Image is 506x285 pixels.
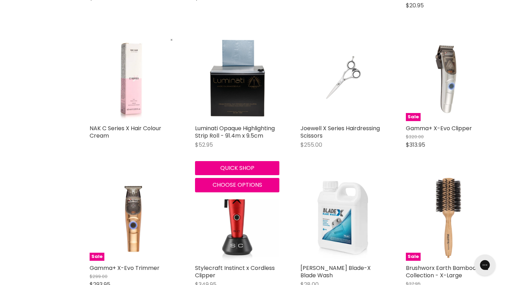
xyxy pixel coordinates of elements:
[206,37,269,121] img: Luminati Opaque Highlighting Strip Roll - 91.4m x 9.5cm
[300,141,322,149] span: $255.00
[90,37,174,121] img: NAK C Series X Hair Colour Cream
[471,252,499,278] iframe: Gorgias live chat messenger
[406,113,421,121] span: Sale
[406,124,472,132] a: Gamma+ X-Evo Clipper
[90,264,160,272] a: Gamma+ X-Evo Trimmer
[300,264,371,279] a: [PERSON_NAME] Blade-X Blade Wash
[195,161,279,175] button: Quick shop
[195,178,279,192] button: Choose options
[314,37,371,121] img: Joewell X Series Hairdressing Scissors
[195,124,275,140] a: Luminati Opaque Highlighting Strip Roll - 91.4m x 9.5cm
[300,177,385,261] img: Wahl Blade-X Blade Wash
[90,253,104,261] span: Sale
[90,124,161,140] a: NAK C Series X Hair Colour Cream
[406,141,425,149] span: $313.95
[195,177,279,261] img: Stylecraft Instinct x Cordless Clipper
[90,273,108,280] span: $299.00
[195,37,279,121] a: Luminati Opaque Highlighting Strip Roll - 91.4m x 9.5cm
[406,253,421,261] span: Sale
[406,133,424,140] span: $320.00
[300,37,385,121] a: Joewell X Series Hairdressing Scissors
[90,177,174,261] a: Gamma+ X-Evo TrimmerSale
[213,181,262,189] span: Choose options
[406,264,476,279] a: Brushworx Earth Bamboo Collection - X-Large
[195,264,275,279] a: Stylecraft Instinct x Cordless Clipper
[300,124,380,140] a: Joewell X Series Hairdressing Scissors
[406,37,490,121] a: Gamma+ X-Evo ClipperSale
[195,141,213,149] span: $52.95
[406,37,490,121] img: Gamma+ X-Evo Clipper
[406,177,490,261] a: Brushworx Earth Bamboo Collection - X-LargeSale
[406,1,424,9] span: $20.95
